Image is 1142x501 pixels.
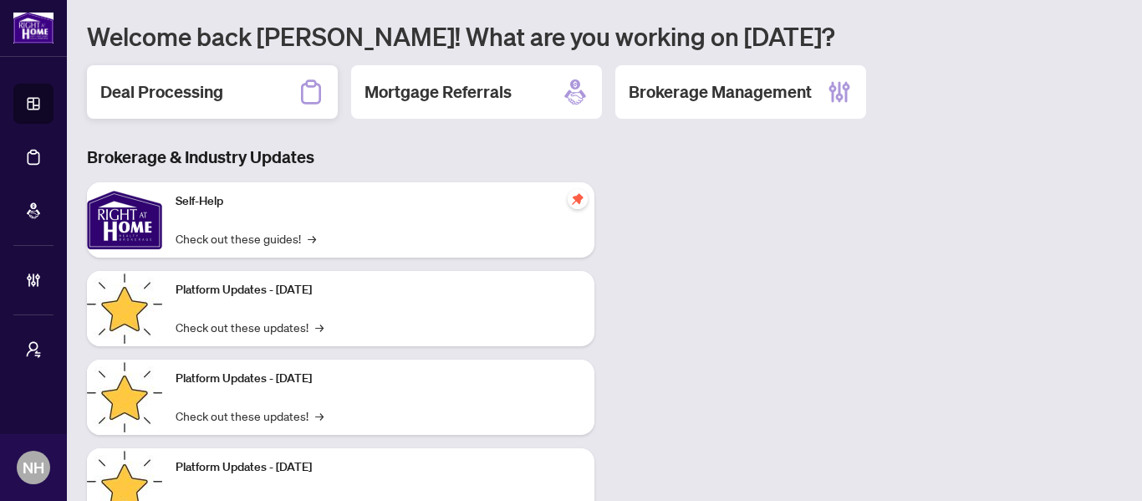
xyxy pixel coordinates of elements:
[87,20,1122,52] h1: Welcome back [PERSON_NAME]! What are you working on [DATE]?
[176,229,316,248] a: Check out these guides!→
[1075,442,1125,493] button: Open asap
[87,146,594,169] h3: Brokerage & Industry Updates
[568,189,588,209] span: pushpin
[315,318,324,336] span: →
[13,13,54,43] img: logo
[87,182,162,258] img: Self-Help
[87,360,162,435] img: Platform Updates - July 8, 2025
[25,341,42,358] span: user-switch
[100,80,223,104] h2: Deal Processing
[23,456,44,479] span: NH
[315,406,324,425] span: →
[308,229,316,248] span: →
[176,458,581,477] p: Platform Updates - [DATE]
[629,80,812,104] h2: Brokerage Management
[176,406,324,425] a: Check out these updates!→
[176,370,581,388] p: Platform Updates - [DATE]
[176,192,581,211] p: Self-Help
[365,80,512,104] h2: Mortgage Referrals
[87,271,162,346] img: Platform Updates - July 21, 2025
[176,318,324,336] a: Check out these updates!→
[176,281,581,299] p: Platform Updates - [DATE]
